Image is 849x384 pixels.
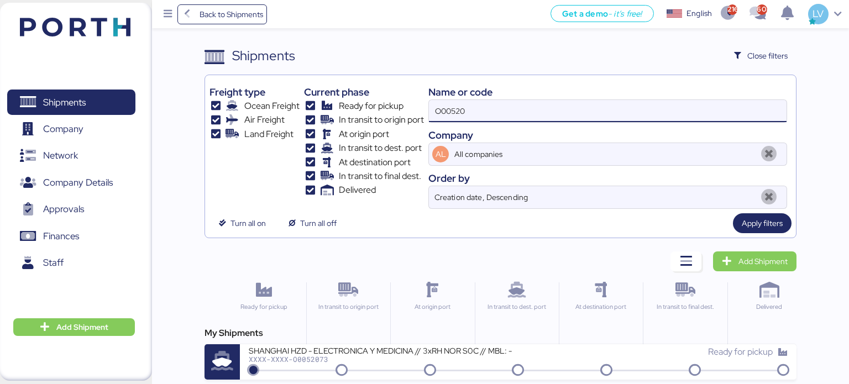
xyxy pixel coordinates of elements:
span: Air Freight [244,113,285,127]
a: Staff [7,250,135,276]
span: Add Shipment [738,255,788,268]
span: In transit to final dest. [339,170,421,183]
span: Delivered [339,183,376,197]
span: At origin port [339,128,389,141]
div: English [686,8,712,19]
a: Shipments [7,90,135,115]
button: Close filters [725,46,797,66]
a: Back to Shipments [177,4,268,24]
div: Current phase [304,85,424,99]
div: Delivered [732,302,806,312]
a: Company Details [7,170,135,196]
button: Turn all off [279,213,345,233]
a: Network [7,143,135,169]
span: In transit to origin port [339,113,424,127]
div: Shipments [232,46,295,66]
span: Close filters [747,49,788,62]
span: Back to Shipments [200,8,263,21]
span: At destination port [339,156,411,169]
span: Company [43,121,83,137]
button: Add Shipment [13,318,135,336]
div: At destination port [564,302,638,312]
div: Ready for pickup [227,302,301,312]
input: AL [452,143,756,165]
button: Menu [159,5,177,24]
div: Name or code [428,85,787,99]
div: Order by [428,171,787,186]
span: In transit to dest. port [339,141,422,155]
div: In transit to dest. port [480,302,554,312]
span: Shipments [43,94,86,111]
span: Turn all on [230,217,266,230]
span: Network [43,148,78,164]
div: In transit to final dest. [648,302,722,312]
span: Land Freight [244,128,294,141]
span: Ready for pickup [339,99,403,113]
span: Staff [43,255,64,271]
span: Turn all off [300,217,337,230]
span: AL [436,148,446,160]
a: Finances [7,224,135,249]
a: Approvals [7,197,135,222]
div: XXXX-XXXX-O0052073 [249,355,514,363]
span: LV [813,7,824,21]
span: Add Shipment [56,320,108,334]
div: Company [428,128,787,143]
span: Approvals [43,201,84,217]
div: SHANGHAI HZD - ELECTRONICA Y MEDICINA // 3xRH NOR S0C // MBL: - HBL: - BKG: [249,345,514,355]
button: Apply filters [733,213,792,233]
button: Turn all on [209,213,275,233]
span: Ocean Freight [244,99,300,113]
span: Ready for pickup [708,346,773,357]
div: In transit to origin port [311,302,385,312]
span: Finances [43,228,79,244]
a: Add Shipment [713,251,796,271]
div: My Shipments [205,327,797,340]
div: At origin port [395,302,469,312]
div: Freight type [209,85,300,99]
a: Company [7,117,135,142]
span: Apply filters [742,217,783,230]
span: Company Details [43,175,113,191]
